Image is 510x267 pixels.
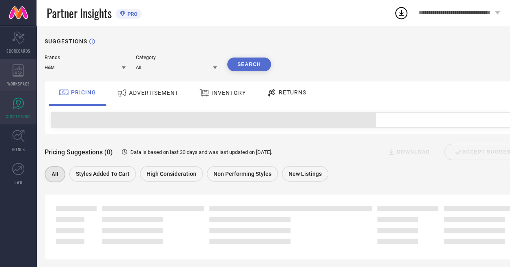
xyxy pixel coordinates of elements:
[7,81,30,87] span: WORKSPACE
[45,148,113,156] span: Pricing Suggestions (0)
[45,55,126,60] div: Brands
[125,11,138,17] span: PRO
[146,171,196,177] span: High Consideration
[52,171,58,177] span: All
[71,89,96,96] span: PRICING
[211,90,246,96] span: INVENTORY
[45,38,87,45] h1: SUGGESTIONS
[213,171,271,177] span: Non Performing Styles
[288,171,322,177] span: New Listings
[6,113,31,120] span: SUGGESTIONS
[76,171,129,177] span: Styles Added To Cart
[130,149,272,155] span: Data is based on last 30 days and was last updated on [DATE] .
[6,48,30,54] span: SCORECARDS
[394,6,409,20] div: Open download list
[15,179,22,185] span: FWD
[227,58,271,71] button: Search
[11,146,25,152] span: TRENDS
[136,55,217,60] div: Category
[279,89,306,96] span: RETURNS
[47,5,112,21] span: Partner Insights
[129,90,179,96] span: ADVERTISEMENT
